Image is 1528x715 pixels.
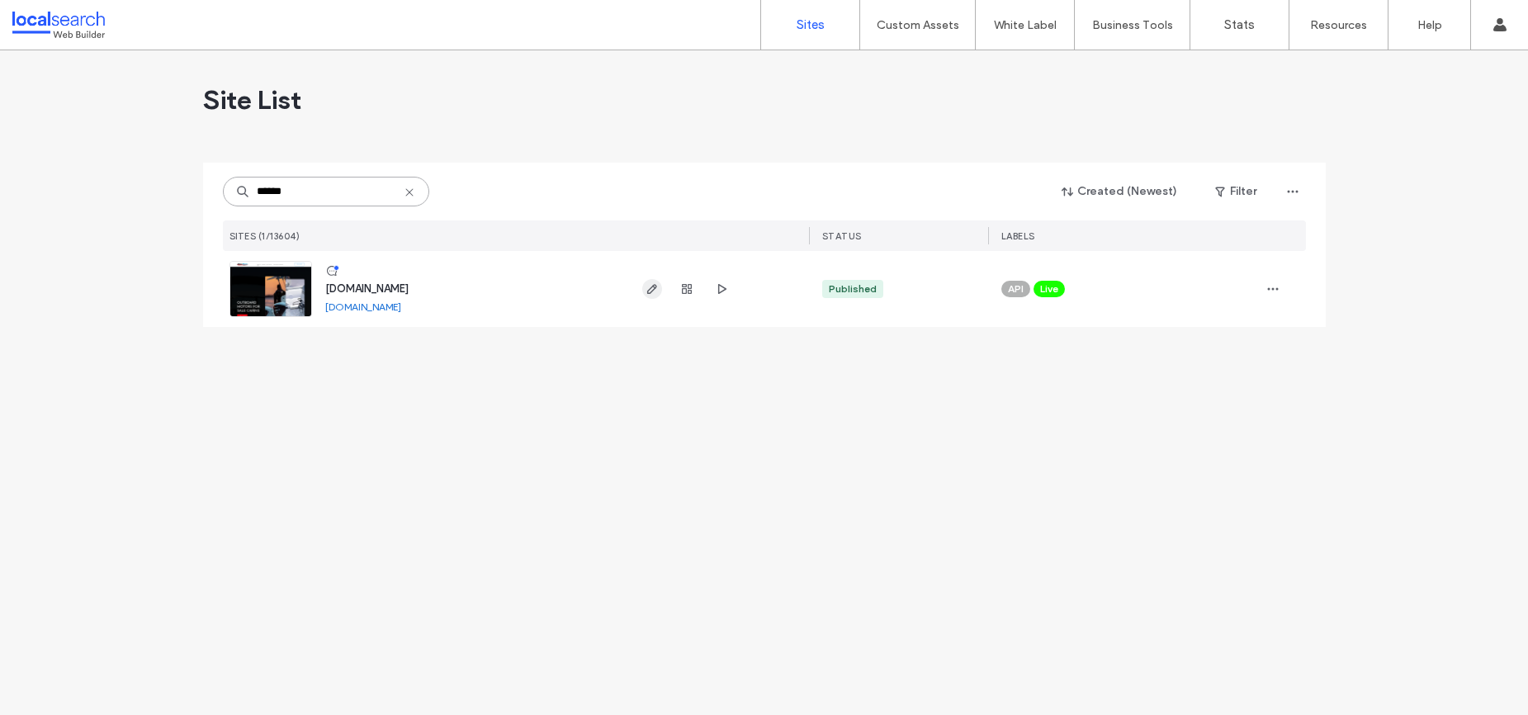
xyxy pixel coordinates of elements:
[1040,282,1058,296] span: Live
[325,301,401,313] a: [DOMAIN_NAME]
[1092,18,1173,32] label: Business Tools
[1417,18,1442,32] label: Help
[1008,282,1024,296] span: API
[1224,17,1255,32] label: Stats
[1199,178,1273,205] button: Filter
[877,18,959,32] label: Custom Assets
[1001,230,1035,242] span: LABELS
[203,83,301,116] span: Site List
[829,282,877,296] div: Published
[38,12,72,26] span: Help
[822,230,862,242] span: STATUS
[325,282,409,295] a: [DOMAIN_NAME]
[994,18,1057,32] label: White Label
[797,17,825,32] label: Sites
[1048,178,1192,205] button: Created (Newest)
[229,230,300,242] span: SITES (1/13604)
[1310,18,1367,32] label: Resources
